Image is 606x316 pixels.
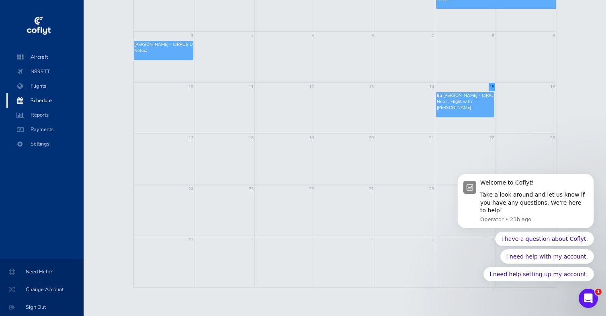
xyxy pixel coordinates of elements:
[371,236,375,244] a: 3
[188,185,194,193] a: 24
[134,47,192,53] p: Notes:
[595,289,602,295] span: 1
[371,32,375,40] a: 6
[443,92,562,98] span: [PERSON_NAME] - CIRRUS DESIGN CORP SR22 - N899TT
[190,32,194,40] a: 3
[14,64,76,79] span: N899TT
[431,236,435,244] a: 4
[368,83,375,91] a: 13
[552,32,556,40] a: 9
[428,134,435,142] a: 21
[10,300,74,314] span: Sign Out
[10,282,74,297] span: Change Account
[14,108,76,122] span: Reports
[25,14,52,38] img: coflyt logo
[188,134,194,142] a: 17
[491,32,495,40] a: 8
[549,83,556,91] a: 16
[579,289,598,308] iframe: Intercom live chat
[437,92,442,98] span: 8a
[428,83,435,91] a: 14
[188,83,194,91] a: 10
[250,32,254,40] a: 4
[437,98,493,111] p: Notes: Flight with [PERSON_NAME]
[308,185,315,193] a: 26
[14,93,76,108] span: Schedule
[431,32,435,40] a: 7
[428,185,435,193] a: 28
[14,122,76,137] span: Payments
[250,236,254,244] a: 1
[248,185,254,193] a: 25
[311,32,315,40] a: 5
[368,185,375,193] a: 27
[311,236,315,244] a: 2
[188,236,194,244] a: 31
[308,83,315,91] a: 12
[14,50,76,64] span: Aircraft
[134,41,253,47] span: [PERSON_NAME] - CIRRUS DESIGN CORP SR22 - N899TT
[489,83,495,91] a: 15
[14,79,76,93] span: Flights
[14,137,76,151] span: Settings
[368,134,375,142] a: 20
[445,120,606,294] iframe: Intercom notifications message
[248,83,254,91] a: 11
[248,134,254,142] a: 18
[308,134,315,142] a: 19
[10,265,74,279] span: Need Help?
